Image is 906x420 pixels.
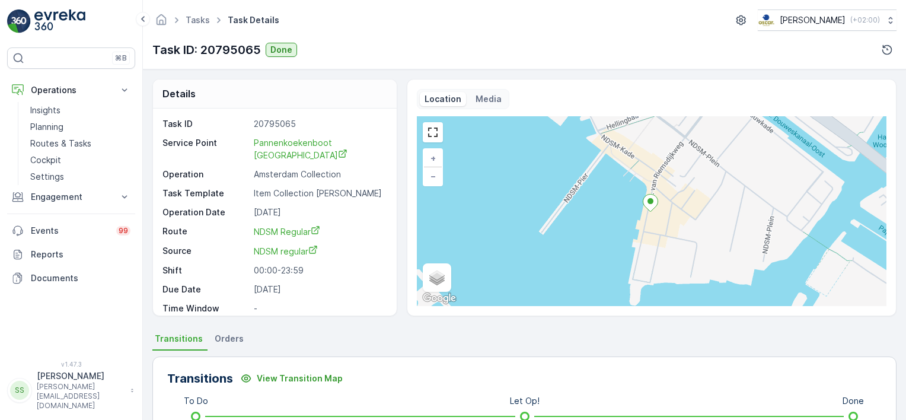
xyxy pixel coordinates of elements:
[152,41,261,59] p: Task ID: 20795065
[257,373,343,384] p: View Transition Map
[7,361,135,368] span: v 1.47.3
[254,246,318,256] span: NDSM regular
[254,265,384,276] p: 00:00-23:59
[266,43,297,57] button: Done
[30,121,63,133] p: Planning
[31,191,111,203] p: Engagement
[758,14,775,27] img: basis-logo_rgb2x.png
[31,84,111,96] p: Operations
[162,87,196,101] p: Details
[162,187,249,199] p: Task Template
[7,9,31,33] img: logo
[254,284,384,295] p: [DATE]
[254,118,384,130] p: 20795065
[25,168,135,185] a: Settings
[7,219,135,243] a: Events99
[424,167,442,185] a: Zoom Out
[115,53,127,63] p: ⌘B
[7,266,135,290] a: Documents
[420,291,459,306] img: Google
[254,137,384,161] a: Pannenkoekenboot Amsterdam
[31,225,109,237] p: Events
[155,333,203,345] span: Transitions
[184,395,208,407] p: To Do
[162,225,249,238] p: Route
[162,303,249,314] p: Time Window
[162,265,249,276] p: Shift
[31,272,130,284] p: Documents
[780,14,846,26] p: [PERSON_NAME]
[25,152,135,168] a: Cockpit
[270,44,292,56] p: Done
[510,395,540,407] p: Let Op!
[254,138,347,160] span: Pannenkoekenboot [GEOGRAPHIC_DATA]
[7,78,135,102] button: Operations
[430,171,436,181] span: −
[254,227,320,237] span: NDSM Regular
[424,123,442,141] a: View Fullscreen
[30,138,91,149] p: Routes & Tasks
[254,303,384,314] p: -
[254,187,384,199] p: Item Collection [PERSON_NAME]
[162,245,249,257] p: Source
[10,381,29,400] div: SS
[25,135,135,152] a: Routes & Tasks
[37,370,125,382] p: [PERSON_NAME]
[7,370,135,411] button: SS[PERSON_NAME][PERSON_NAME][EMAIL_ADDRESS][DOMAIN_NAME]
[430,153,436,163] span: +
[30,104,60,116] p: Insights
[155,18,168,28] a: Homepage
[162,206,249,218] p: Operation Date
[162,118,249,130] p: Task ID
[225,14,282,26] span: Task Details
[34,9,85,33] img: logo_light-DOdMpM7g.png
[25,119,135,135] a: Planning
[119,226,128,236] p: 99
[30,154,61,166] p: Cockpit
[254,225,384,238] a: NDSM Regular
[186,15,210,25] a: Tasks
[254,245,384,257] a: NDSM regular
[215,333,244,345] span: Orders
[233,369,350,388] button: View Transition Map
[850,15,880,25] p: ( +02:00 )
[7,243,135,266] a: Reports
[162,137,249,161] p: Service Point
[162,284,249,295] p: Due Date
[7,185,135,209] button: Engagement
[476,93,502,105] p: Media
[25,102,135,119] a: Insights
[424,149,442,167] a: Zoom In
[254,206,384,218] p: [DATE]
[420,291,459,306] a: Open this area in Google Maps (opens a new window)
[843,395,864,407] p: Done
[758,9,897,31] button: [PERSON_NAME](+02:00)
[167,370,233,387] p: Transitions
[30,171,64,183] p: Settings
[425,93,461,105] p: Location
[424,265,450,291] a: Layers
[31,249,130,260] p: Reports
[162,168,249,180] p: Operation
[37,382,125,411] p: [PERSON_NAME][EMAIL_ADDRESS][DOMAIN_NAME]
[254,168,384,180] p: Amsterdam Collection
